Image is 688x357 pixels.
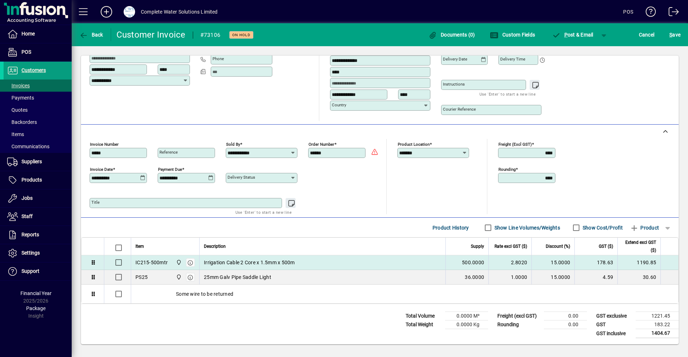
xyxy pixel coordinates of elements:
[72,28,111,41] app-page-header-button: Back
[232,33,250,37] span: On hold
[4,153,72,171] a: Suppliers
[21,67,46,73] span: Customers
[204,242,226,250] span: Description
[135,259,168,266] div: IC215-500mtr
[574,255,617,270] td: 178.63
[20,290,52,296] span: Financial Year
[26,305,46,311] span: Package
[402,320,445,329] td: Total Weight
[135,242,144,250] span: Item
[593,312,636,320] td: GST exclusive
[309,142,334,147] mat-label: Order number
[669,29,680,40] span: ave
[636,329,679,338] td: 1404.67
[4,208,72,226] a: Staff
[4,226,72,244] a: Reports
[617,255,660,270] td: 1190.85
[90,167,113,172] mat-label: Invoice date
[443,57,467,62] mat-label: Delivery date
[21,31,35,37] span: Home
[135,274,148,281] div: PS25
[235,208,292,216] mat-hint: Use 'Enter' to start a new line
[552,32,593,38] span: ost & Email
[200,29,221,41] div: #73106
[636,312,679,320] td: 1221.45
[430,221,472,234] button: Product History
[118,5,141,18] button: Profile
[4,116,72,128] a: Backorders
[433,222,469,233] span: Product History
[498,142,532,147] mat-label: Freight (excl GST)
[228,175,255,180] mat-label: Delivery status
[158,167,182,172] mat-label: Payment due
[443,107,476,112] mat-label: Courier Reference
[494,320,544,329] td: Rounding
[4,104,72,116] a: Quotes
[500,57,525,62] mat-label: Delivery time
[398,142,430,147] mat-label: Product location
[465,274,484,281] span: 36.0000
[581,224,623,231] label: Show Cost/Profit
[622,238,656,254] span: Extend excl GST ($)
[445,312,488,320] td: 0.0000 M³
[95,5,118,18] button: Add
[21,49,31,55] span: POS
[564,32,568,38] span: P
[4,43,72,61] a: POS
[90,142,119,147] mat-label: Invoice number
[531,270,574,285] td: 15.0000
[637,28,656,41] button: Cancel
[493,274,527,281] div: 1.0000
[663,1,679,25] a: Logout
[4,79,72,92] a: Invoices
[21,159,42,164] span: Suppliers
[7,83,30,88] span: Invoices
[4,171,72,189] a: Products
[4,92,72,104] a: Payments
[531,255,574,270] td: 15.0000
[494,242,527,250] span: Rate excl GST ($)
[4,189,72,207] a: Jobs
[7,131,24,137] span: Items
[21,195,33,201] span: Jobs
[443,82,465,87] mat-label: Instructions
[174,273,182,281] span: Motueka
[639,29,655,40] span: Cancel
[488,28,537,41] button: Custom Fields
[498,167,516,172] mat-label: Rounding
[204,274,271,281] span: 25mm Galv Pipe Saddle Light
[669,32,672,38] span: S
[4,128,72,140] a: Items
[462,259,484,266] span: 500.0000
[630,222,659,233] span: Product
[7,119,37,125] span: Backorders
[4,25,72,43] a: Home
[427,28,477,41] button: Documents (0)
[471,242,484,250] span: Supply
[640,1,656,25] a: Knowledge Base
[131,285,678,303] div: Some wire to be returned
[4,244,72,262] a: Settings
[593,329,636,338] td: GST inclusive
[544,312,587,320] td: 0.00
[159,150,178,155] mat-label: Reference
[141,6,218,18] div: Complete Water Solutions Limited
[617,270,660,285] td: 30.60
[668,28,682,41] button: Save
[21,268,39,274] span: Support
[429,32,475,38] span: Documents (0)
[593,320,636,329] td: GST
[212,56,224,61] mat-label: Phone
[21,213,33,219] span: Staff
[7,95,34,101] span: Payments
[7,144,49,149] span: Communications
[548,28,597,41] button: Post & Email
[493,224,560,231] label: Show Line Volumes/Weights
[174,259,182,266] span: Motueka
[7,107,28,113] span: Quotes
[21,250,40,256] span: Settings
[636,320,679,329] td: 183.22
[402,312,445,320] td: Total Volume
[116,29,186,40] div: Customer Invoice
[21,177,42,183] span: Products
